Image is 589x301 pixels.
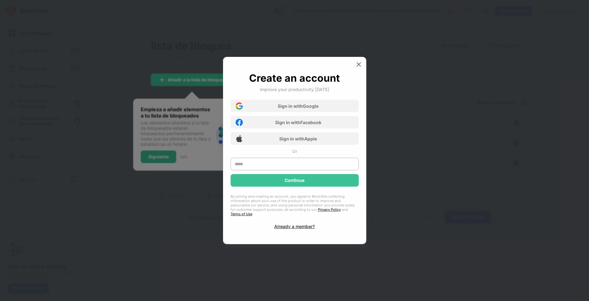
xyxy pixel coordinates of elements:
[275,120,321,125] div: Sign in with Facebook
[274,224,315,229] div: Already a member?
[236,135,243,142] img: apple-icon.png
[236,102,243,110] img: google-icon.png
[278,103,319,109] div: Sign in with Google
[260,87,329,92] div: Improve your productivity [DATE]
[318,207,341,212] a: Privacy Policy
[231,212,252,216] a: Terms of Use
[249,72,340,84] div: Create an account
[285,178,304,183] div: Continue
[236,119,243,126] img: facebook-icon.png
[231,194,359,216] div: By joining and creating an account, you agree to BlockSite collecting information about your use ...
[279,136,317,141] div: Sign in with Apple
[292,149,297,154] div: Or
